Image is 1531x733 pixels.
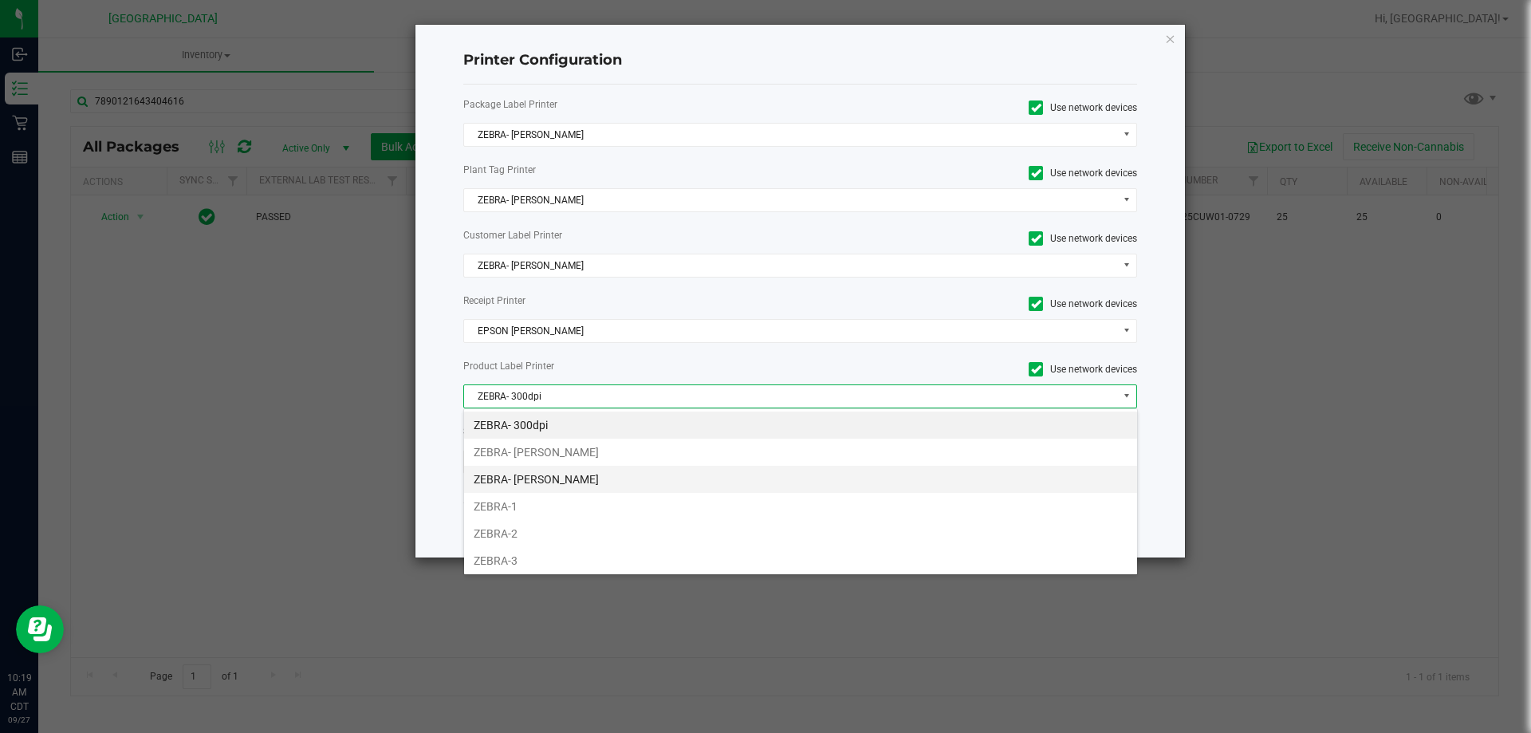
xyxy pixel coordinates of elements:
label: Use network devices [813,362,1138,376]
li: ZEBRA- [PERSON_NAME] [464,466,1137,493]
li: ZEBRA-1 [464,493,1137,520]
label: Customer Label Printer [463,228,789,242]
iframe: Resource center [16,605,64,653]
label: Use network devices [813,297,1138,311]
label: Product Label Printer [463,359,789,373]
li: ZEBRA- [PERSON_NAME] [464,439,1137,466]
span: ZEBRA- [PERSON_NAME] [464,254,1117,277]
label: Plant Tag Printer [463,163,789,177]
span: EPSON [PERSON_NAME] [464,320,1117,342]
label: Package Label Printer [463,97,789,112]
li: ZEBRA-2 [464,520,1137,547]
li: ZEBRA-3 [464,547,1137,574]
label: Use network devices [813,100,1138,115]
label: Receipt Printer [463,294,789,308]
label: Use network devices [813,166,1138,180]
span: ZEBRA- 300dpi [464,385,1117,408]
label: Use network devices [813,231,1138,246]
h4: Printer Configuration [463,50,1138,71]
li: ZEBRA- 300dpi [464,412,1137,439]
span: ZEBRA- [PERSON_NAME] [464,124,1117,146]
span: ZEBRA- [PERSON_NAME] [464,189,1117,211]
